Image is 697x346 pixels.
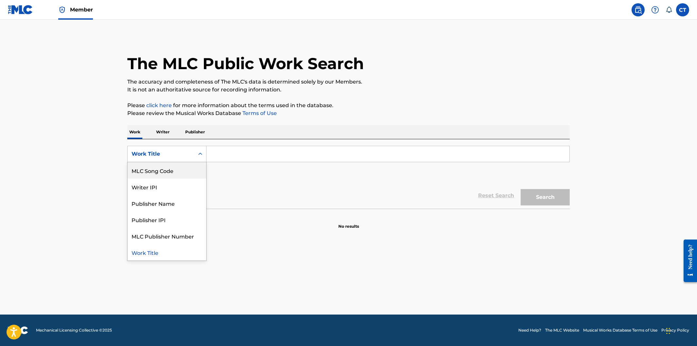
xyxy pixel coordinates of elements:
[664,315,697,346] iframe: Chat Widget
[146,102,172,108] a: click here
[241,110,277,116] a: Terms of Use
[127,102,570,109] p: Please for more information about the terms used in the database.
[36,327,112,333] span: Mechanical Licensing Collective © 2025
[58,6,66,14] img: Top Rightsholder
[128,244,206,260] div: Work Title
[651,6,659,14] img: help
[518,327,541,333] a: Need Help?
[132,150,190,158] div: Work Title
[634,6,642,14] img: search
[8,5,33,14] img: MLC Logo
[666,7,672,13] div: Notifications
[127,78,570,86] p: The accuracy and completeness of The MLC's data is determined solely by our Members.
[8,326,28,334] img: logo
[128,162,206,179] div: MLC Song Code
[127,125,142,139] p: Work
[127,109,570,117] p: Please review the Musical Works Database
[128,195,206,211] div: Publisher Name
[70,6,93,13] span: Member
[183,125,207,139] p: Publisher
[127,54,364,73] h1: The MLC Public Work Search
[128,179,206,195] div: Writer IPI
[583,327,657,333] a: Musical Works Database Terms of Use
[679,234,697,287] iframe: Resource Center
[154,125,171,139] p: Writer
[127,86,570,94] p: It is not an authoritative source for recording information.
[128,211,206,228] div: Publisher IPI
[338,216,359,229] p: No results
[632,3,645,16] a: Public Search
[661,327,689,333] a: Privacy Policy
[666,321,670,341] div: Drag
[649,3,662,16] div: Help
[676,3,689,16] div: User Menu
[545,327,579,333] a: The MLC Website
[128,228,206,244] div: MLC Publisher Number
[127,146,570,209] form: Search Form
